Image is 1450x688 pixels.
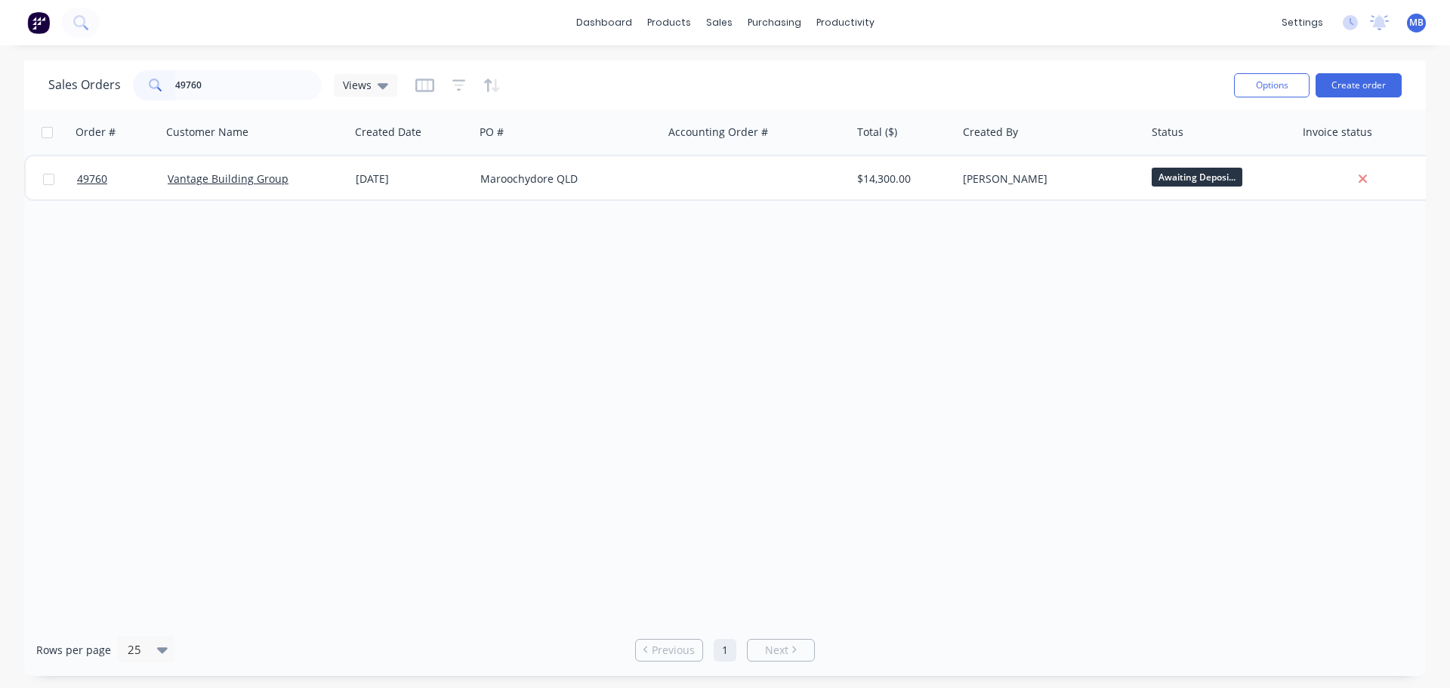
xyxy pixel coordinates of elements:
div: $14,300.00 [857,171,946,187]
a: Next page [748,643,814,658]
div: Invoice status [1303,125,1372,140]
span: MB [1409,16,1424,29]
div: [PERSON_NAME] [963,171,1131,187]
span: 49760 [77,171,107,187]
div: Order # [76,125,116,140]
input: Search... [175,70,322,100]
a: Previous page [636,643,702,658]
span: Next [765,643,788,658]
div: purchasing [740,11,809,34]
div: [DATE] [356,171,468,187]
a: Page 1 is your current page [714,639,736,662]
button: Options [1234,73,1310,97]
button: Create order [1316,73,1402,97]
div: Accounting Order # [668,125,768,140]
h1: Sales Orders [48,78,121,92]
div: productivity [809,11,882,34]
div: settings [1274,11,1331,34]
div: sales [699,11,740,34]
div: PO # [480,125,504,140]
div: Total ($) [857,125,897,140]
span: Previous [652,643,695,658]
a: dashboard [569,11,640,34]
span: Views [343,77,372,93]
a: Vantage Building Group [168,171,288,186]
a: 49760 [77,156,168,202]
span: Awaiting Deposi... [1152,168,1242,187]
div: Created Date [355,125,421,140]
div: Customer Name [166,125,248,140]
div: products [640,11,699,34]
div: Created By [963,125,1018,140]
img: Factory [27,11,50,34]
ul: Pagination [629,639,821,662]
div: Status [1152,125,1183,140]
span: Rows per page [36,643,111,658]
div: Maroochydore QLD [480,171,648,187]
